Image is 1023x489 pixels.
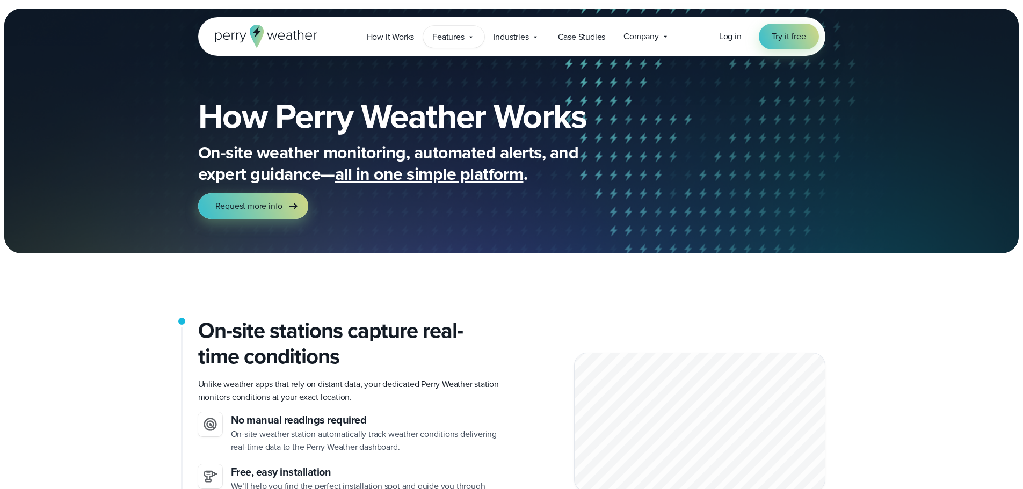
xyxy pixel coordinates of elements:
[623,30,659,43] span: Company
[231,412,503,428] h3: No manual readings required
[367,31,415,43] span: How it Works
[549,26,615,48] a: Case Studies
[759,24,819,49] a: Try it free
[358,26,424,48] a: How it Works
[494,31,529,43] span: Industries
[558,31,606,43] span: Case Studies
[335,161,524,187] span: all in one simple platform
[198,99,664,133] h1: How Perry Weather Works
[231,464,503,480] h3: Free, easy installation
[198,142,628,185] p: On-site weather monitoring, automated alerts, and expert guidance— .
[198,378,503,404] p: Unlike weather apps that rely on distant data, your dedicated Perry Weather station monitors cond...
[719,30,742,42] span: Log in
[198,193,309,219] a: Request more info
[231,428,503,454] p: On-site weather station automatically track weather conditions delivering real-time data to the P...
[432,31,464,43] span: Features
[772,30,806,43] span: Try it free
[198,318,503,369] h2: On-site stations capture real-time conditions
[719,30,742,43] a: Log in
[215,200,283,213] span: Request more info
